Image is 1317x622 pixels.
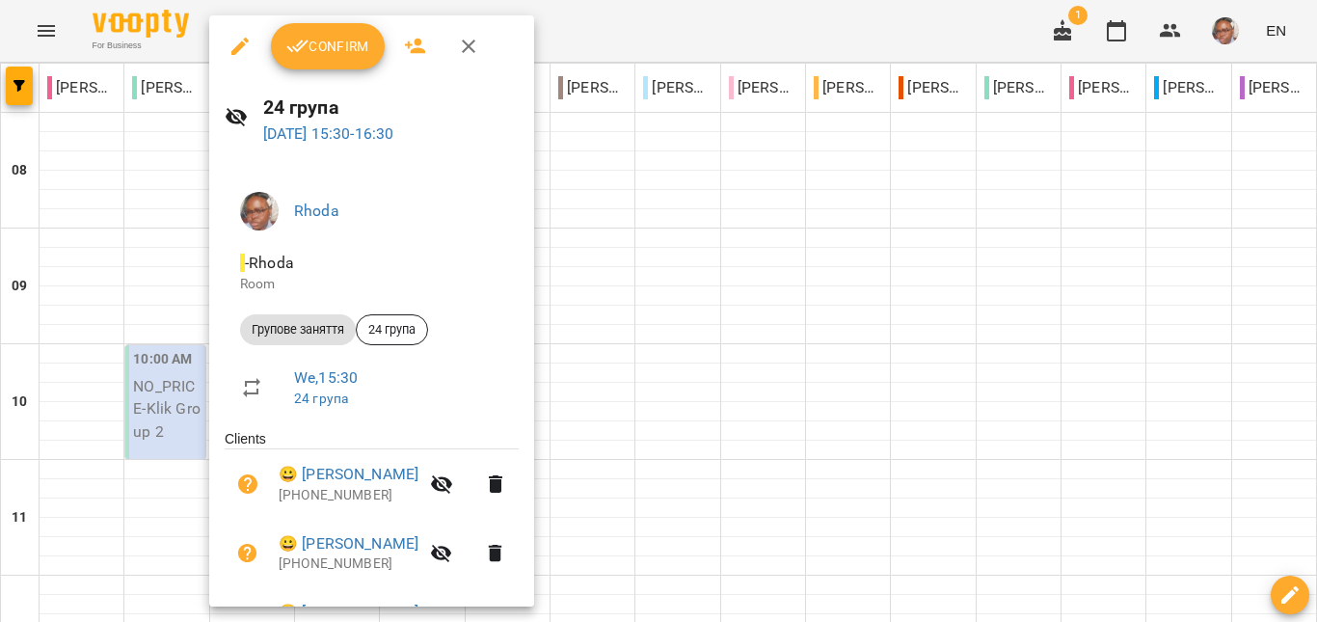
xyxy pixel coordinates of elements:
button: Unpaid. Bill the attendance? [225,461,271,507]
button: Unpaid. Bill the attendance? [225,530,271,577]
p: [PHONE_NUMBER] [279,554,418,574]
a: [DATE] 15:30-16:30 [263,124,394,143]
a: 😀 [PERSON_NAME] [279,532,418,555]
p: [PHONE_NUMBER] [279,486,418,505]
p: Room [240,275,503,294]
a: 😀 [PERSON_NAME] [279,463,418,486]
span: - Rhoda [240,254,298,272]
div: 24 група [356,314,428,345]
a: 24 група [294,391,348,406]
a: We , 15:30 [294,368,358,387]
span: Групове заняття [240,321,356,338]
span: Confirm [286,35,369,58]
h6: 24 група [263,93,519,122]
img: 506b4484e4e3c983820f65d61a8f4b66.jpg [240,192,279,230]
button: Confirm [271,23,385,69]
span: 24 група [357,321,427,338]
a: Rhoda [294,202,339,220]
